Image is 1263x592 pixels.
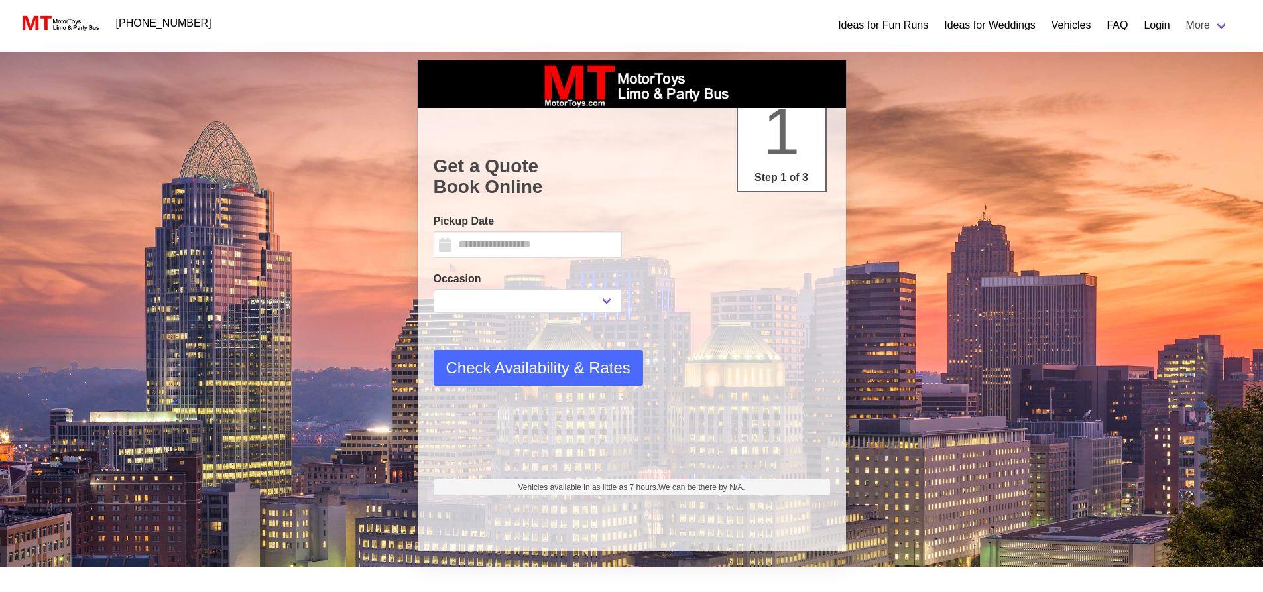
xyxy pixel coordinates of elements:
a: Vehicles [1052,17,1091,33]
span: Check Availability & Rates [446,356,631,380]
span: We can be there by N/A. [658,483,745,492]
button: Check Availability & Rates [434,350,643,386]
label: Pickup Date [434,213,622,229]
a: Ideas for Weddings [944,17,1036,33]
img: box_logo_brand.jpeg [532,60,731,108]
a: Login [1144,17,1170,33]
a: More [1178,12,1236,38]
a: Ideas for Fun Runs [838,17,928,33]
img: MotorToys Logo [19,14,100,32]
p: Step 1 of 3 [743,170,820,186]
span: 1 [763,94,800,168]
label: Occasion [434,271,622,287]
a: [PHONE_NUMBER] [108,10,219,36]
h1: Get a Quote Book Online [434,156,830,198]
a: FAQ [1107,17,1128,33]
span: Vehicles available in as little as 7 hours. [518,481,745,493]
